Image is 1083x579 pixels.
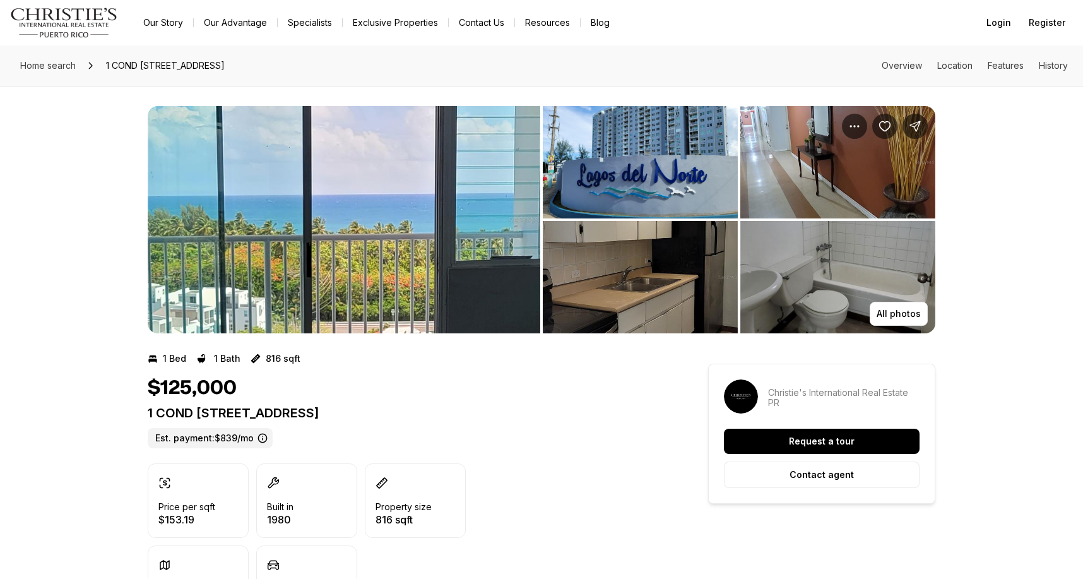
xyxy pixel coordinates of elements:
button: View image gallery [148,106,540,333]
a: Skip to: Features [988,60,1024,71]
a: Exclusive Properties [343,14,448,32]
button: Contact Us [449,14,514,32]
p: 1 COND [STREET_ADDRESS] [148,405,663,421]
p: Christie's International Real Estate PR [768,388,920,408]
a: Specialists [278,14,342,32]
nav: Page section menu [882,61,1068,71]
span: 1 COND [STREET_ADDRESS] [101,56,230,76]
li: 2 of 7 [543,106,935,333]
a: Home search [15,56,81,76]
h1: $125,000 [148,376,237,400]
button: Login [979,10,1019,35]
button: Register [1021,10,1073,35]
button: Save Property: 1 COND LAGOS DEL NORTE #1205 [872,114,897,139]
button: View image gallery [543,221,738,333]
a: Our Story [133,14,193,32]
a: Resources [515,14,580,32]
button: All photos [870,302,928,326]
a: Skip to: Location [937,60,973,71]
img: logo [10,8,118,38]
p: $153.19 [158,515,215,525]
p: Built in [267,502,293,512]
p: Price per sqft [158,502,215,512]
p: 816 sqft [376,515,432,525]
p: Property size [376,502,432,512]
a: Skip to: Overview [882,60,922,71]
p: 816 sqft [266,354,300,364]
li: 1 of 7 [148,106,540,333]
button: View image gallery [543,106,738,218]
p: Contact agent [790,470,854,480]
a: Blog [581,14,620,32]
label: Est. payment: $839/mo [148,428,273,448]
button: Contact agent [724,462,920,488]
div: Listing Photos [148,106,935,333]
span: Register [1029,18,1065,28]
a: Our Advantage [194,14,277,32]
p: 1 Bed [163,354,186,364]
button: View image gallery [740,221,935,333]
p: 1 Bath [214,354,240,364]
button: Share Property: 1 COND LAGOS DEL NORTE #1205 [902,114,928,139]
p: All photos [877,309,921,319]
button: View image gallery [740,106,935,218]
span: Login [986,18,1011,28]
span: Home search [20,60,76,71]
a: Skip to: History [1039,60,1068,71]
p: 1980 [267,515,293,525]
p: Request a tour [789,436,855,446]
button: Request a tour [724,429,920,454]
button: Property options [842,114,867,139]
